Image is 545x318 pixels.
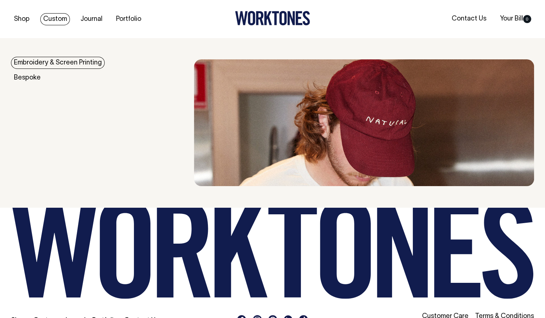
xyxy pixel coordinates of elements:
[523,15,531,23] span: 0
[78,13,105,25] a: Journal
[40,13,70,25] a: Custom
[11,72,44,84] a: Bespoke
[497,13,534,25] a: Your Bill0
[113,13,144,25] a: Portfolio
[11,13,33,25] a: Shop
[11,57,105,69] a: Embroidery & Screen Printing
[194,59,534,186] img: embroidery & Screen Printing
[449,13,489,25] a: Contact Us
